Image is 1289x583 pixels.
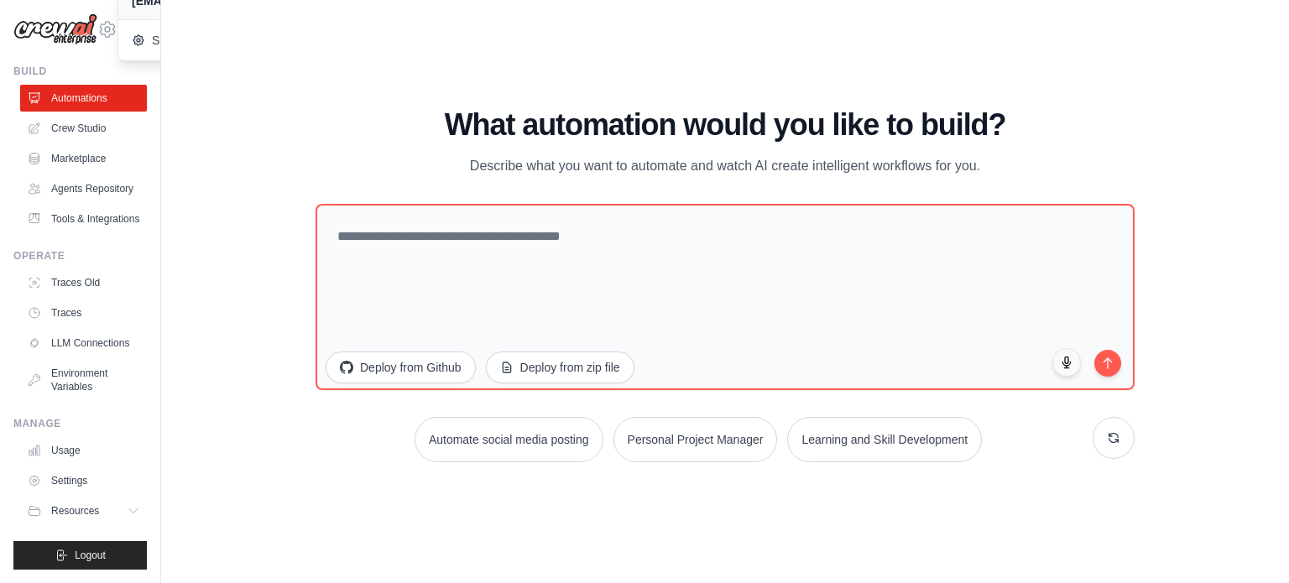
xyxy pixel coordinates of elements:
a: Traces [20,299,147,326]
span: Logout [75,549,106,562]
a: Usage [20,437,147,464]
button: Deploy from Github [326,351,476,383]
a: Tools & Integrations [20,206,147,232]
button: Automate social media posting [415,417,603,462]
a: Settings [118,23,278,57]
button: Logout [13,541,147,570]
span: Resources [51,504,99,518]
a: Settings [20,467,147,494]
a: Automations [20,85,147,112]
a: Marketplace [20,145,147,172]
button: Learning and Skill Development [787,417,982,462]
h1: What automation would you like to build? [316,108,1135,142]
button: Resources [20,497,147,524]
a: Crew Studio [20,115,147,142]
a: Agents Repository [20,175,147,202]
div: Operate [13,249,147,263]
iframe: Chat Widget [1205,502,1289,583]
button: Deploy from zip file [486,351,634,383]
button: Personal Project Manager [613,417,778,462]
a: Traces Old [20,269,147,296]
span: Settings [132,32,264,49]
p: Describe what you want to automate and watch AI create intelligent workflows for you. [443,155,1007,177]
img: Logo [13,13,97,45]
a: LLM Connections [20,330,147,357]
div: Manage [13,417,147,430]
a: Environment Variables [20,360,147,400]
div: Build [13,65,147,78]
